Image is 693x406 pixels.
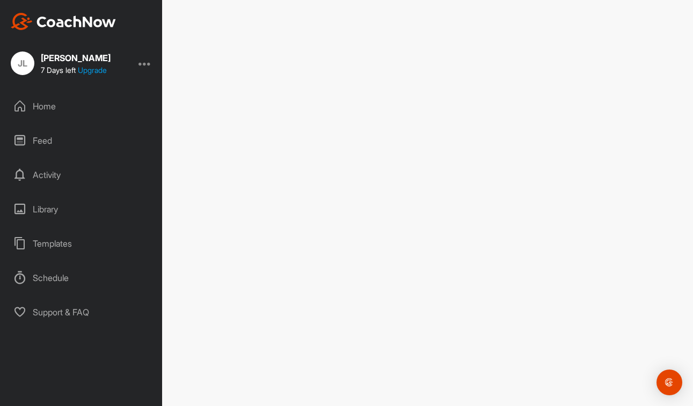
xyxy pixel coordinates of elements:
[6,161,157,188] div: Activity
[6,93,157,120] div: Home
[6,230,157,257] div: Templates
[11,13,116,30] img: CoachNow
[656,370,682,395] div: Open Intercom Messenger
[6,127,157,154] div: Feed
[41,65,76,75] span: 7 Days left
[78,65,107,75] a: Upgrade
[6,299,157,326] div: Support & FAQ
[11,51,34,75] div: JL
[6,264,157,291] div: Schedule
[6,196,157,223] div: Library
[41,54,111,62] div: [PERSON_NAME]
